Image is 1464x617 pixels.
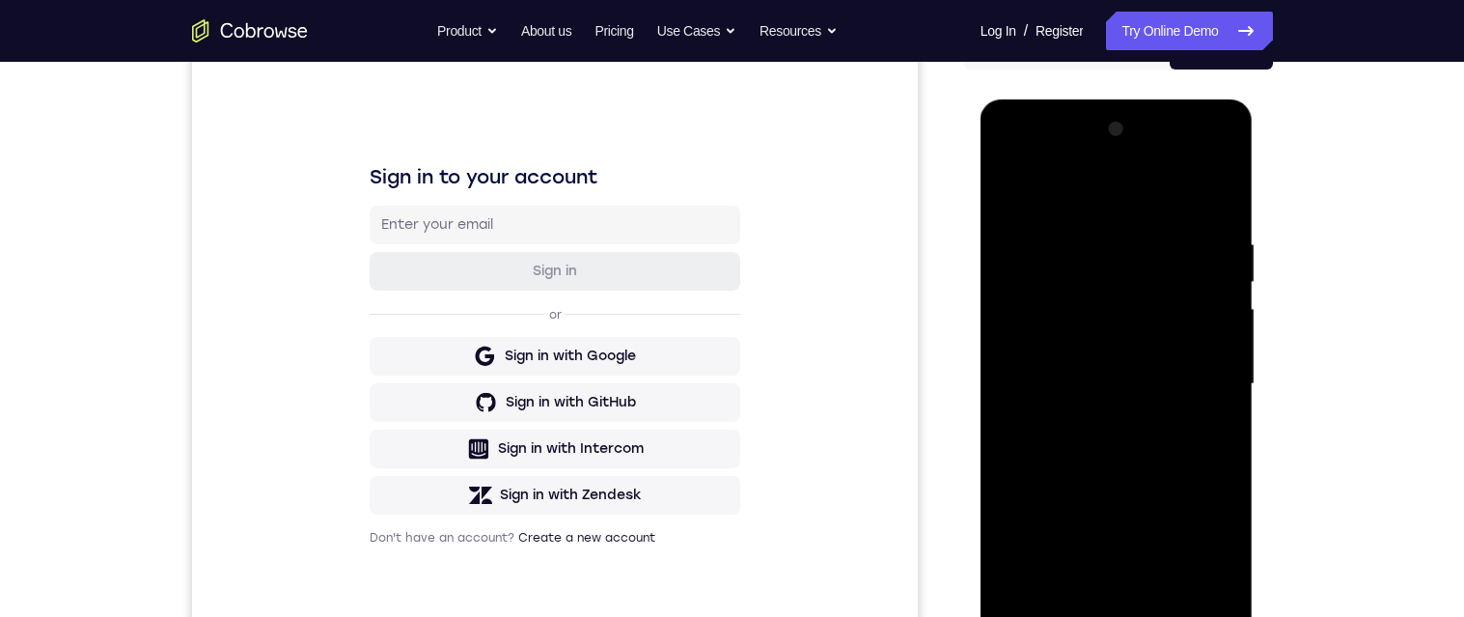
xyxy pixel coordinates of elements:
[306,408,452,428] div: Sign in with Intercom
[981,12,1016,50] a: Log In
[178,499,548,515] p: Don't have an account?
[353,276,373,292] p: or
[760,12,838,50] button: Resources
[1106,12,1272,50] a: Try Online Demo
[192,19,308,42] a: Go to the home page
[1036,12,1083,50] a: Register
[1024,19,1028,42] span: /
[308,455,450,474] div: Sign in with Zendesk
[314,362,444,381] div: Sign in with GitHub
[326,500,463,514] a: Create a new account
[178,445,548,484] button: Sign in with Zendesk
[594,12,633,50] a: Pricing
[521,12,571,50] a: About us
[178,399,548,437] button: Sign in with Intercom
[178,306,548,345] button: Sign in with Google
[657,12,736,50] button: Use Cases
[437,12,498,50] button: Product
[178,352,548,391] button: Sign in with GitHub
[313,316,444,335] div: Sign in with Google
